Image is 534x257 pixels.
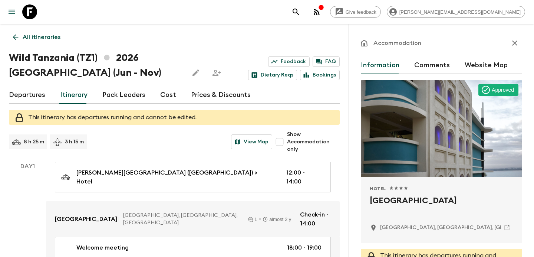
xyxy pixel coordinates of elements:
[465,56,508,74] button: Website Map
[209,65,224,80] span: Share this itinerary
[248,70,297,80] a: Dietary Reqs
[300,70,340,80] a: Bookings
[9,51,182,80] h1: Wild Tanzania (TZ1) 2026 [GEOGRAPHIC_DATA] (Jun - Nov)
[23,33,60,42] p: All itineraries
[60,86,88,104] a: Itinerary
[373,39,421,48] p: Accommodation
[263,217,291,222] div: almost 2 y
[160,86,176,104] a: Cost
[76,168,274,186] p: [PERSON_NAME][GEOGRAPHIC_DATA] ([GEOGRAPHIC_DATA]) > Hotel
[28,114,197,120] span: This itinerary has departures running and cannot be edited.
[102,86,145,104] a: Pack Leaders
[370,195,513,218] h2: [GEOGRAPHIC_DATA]
[313,56,340,67] a: FAQ
[286,168,322,186] p: 12:00 - 14:00
[231,134,272,149] button: View Map
[191,86,251,104] a: Prices & Discounts
[55,162,331,192] a: [PERSON_NAME][GEOGRAPHIC_DATA] ([GEOGRAPHIC_DATA]) > Hotel12:00 - 14:00
[4,4,19,19] button: menu
[387,6,525,18] div: [PERSON_NAME][EMAIL_ADDRESS][DOMAIN_NAME]
[55,215,117,224] p: [GEOGRAPHIC_DATA]
[188,65,203,80] button: Edit this itinerary
[289,4,303,19] button: search adventures
[361,56,399,74] button: Information
[46,201,340,237] a: [GEOGRAPHIC_DATA][GEOGRAPHIC_DATA], [GEOGRAPHIC_DATA], [GEOGRAPHIC_DATA]1almost 2 yCheck-in - 14:00
[9,86,45,104] a: Departures
[300,210,331,228] p: Check-in - 14:00
[248,217,257,222] div: 1
[492,86,514,94] p: Approved
[395,9,525,15] span: [PERSON_NAME][EMAIL_ADDRESS][DOMAIN_NAME]
[24,138,44,146] p: 8 h 25 m
[9,30,65,45] a: All itineraries
[330,6,381,18] a: Give feedback
[65,138,84,146] p: 3 h 15 m
[361,80,522,177] div: Photo of Hotel Slipway
[123,212,239,227] p: [GEOGRAPHIC_DATA], [GEOGRAPHIC_DATA], [GEOGRAPHIC_DATA]
[342,9,380,15] span: Give feedback
[76,243,129,252] p: Welcome meeting
[370,186,386,192] span: Hotel
[287,243,322,252] p: 18:00 - 19:00
[414,56,450,74] button: Comments
[9,162,46,171] p: Day 1
[287,131,340,153] span: Show Accommodation only
[268,56,310,67] a: Feedback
